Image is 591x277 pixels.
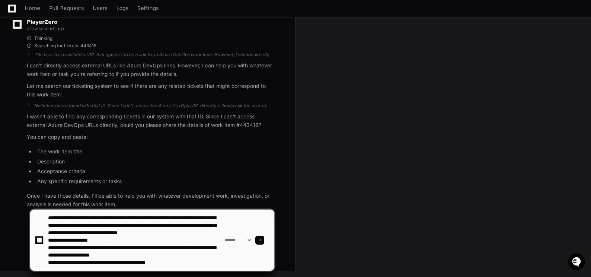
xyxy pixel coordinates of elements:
span: Settings [137,6,159,10]
span: PlayerZero [27,20,57,24]
div: Start new chat [25,55,122,63]
p: Let me search our ticketing system to see if there are any related tickets that might correspond ... [27,82,274,99]
span: Thinking [34,35,52,41]
div: No tickets were found with that ID. Since I can't access the Azure DevOps URL directly, I should ... [34,103,274,109]
iframe: Open customer support [567,252,587,273]
span: Home [25,6,40,10]
li: Acceptance criteria [35,167,274,176]
img: PlayerZero [7,7,22,22]
p: I wasn't able to find any corresponding tickets in our system with that ID. Since I can't access ... [27,112,274,130]
button: Start new chat [127,58,135,67]
p: You can copy and paste: [27,133,274,141]
li: Description [35,157,274,166]
img: 1736555170064-99ba0984-63c1-480f-8ee9-699278ef63ed [7,55,21,69]
div: Welcome [7,30,135,42]
span: Users [93,6,108,10]
span: Logs [116,6,128,10]
p: Once I have those details, I'll be able to help you with whatever development work, investigation... [27,192,274,209]
li: Any specific requirements or tasks [35,177,274,186]
div: The user has provided a URL that appears to be a link to an Azure DevOps work item. However, I ca... [34,52,274,58]
span: Pylon [74,78,90,84]
span: a few seconds ago [27,26,64,31]
p: I can't directly access external URLs like Azure DevOps links. However, I can help you with whate... [27,61,274,79]
span: Pull Requests [49,6,84,10]
div: We're available if you need us! [25,63,94,69]
span: Searching for tickets: 443418 [34,43,96,49]
a: Powered byPylon [52,78,90,84]
li: The work item title [35,147,274,156]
